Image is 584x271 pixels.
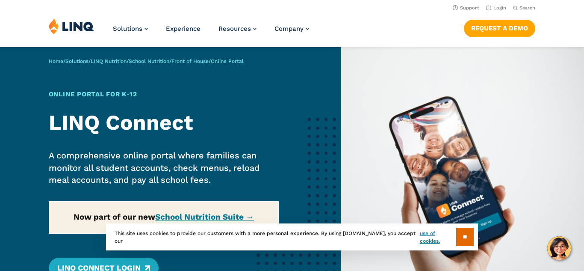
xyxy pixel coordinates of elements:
span: Company [274,25,304,33]
a: Solutions [65,58,88,64]
a: Home [49,58,63,64]
a: Solutions [113,25,148,33]
a: Resources [218,25,257,33]
h1: Online Portal for K‑12 [49,89,279,99]
strong: LINQ Connect [49,110,193,135]
img: LINQ | K‑12 Software [49,18,94,34]
span: Solutions [113,25,142,33]
a: Company [274,25,309,33]
a: Login [486,5,506,11]
nav: Button Navigation [464,18,535,37]
a: School Nutrition [129,58,169,64]
nav: Primary Navigation [113,18,309,46]
a: Request a Demo [464,20,535,37]
a: Experience [166,25,201,33]
span: Search [519,5,535,11]
span: / / / / / [49,58,244,64]
a: Support [453,5,479,11]
a: LINQ Nutrition [91,58,127,64]
p: A comprehensive online portal where families can monitor all student accounts, check menus, reloa... [49,149,279,186]
span: Resources [218,25,251,33]
button: Hello, have a question? Let’s chat. [547,236,571,260]
button: Open Search Bar [513,5,535,11]
span: Online Portal [211,58,244,64]
strong: Now part of our new [74,212,254,222]
a: use of cookies. [420,229,456,245]
div: This site uses cookies to provide our customers with a more personal experience. By using [DOMAIN... [106,223,478,250]
a: Front of House [171,58,209,64]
